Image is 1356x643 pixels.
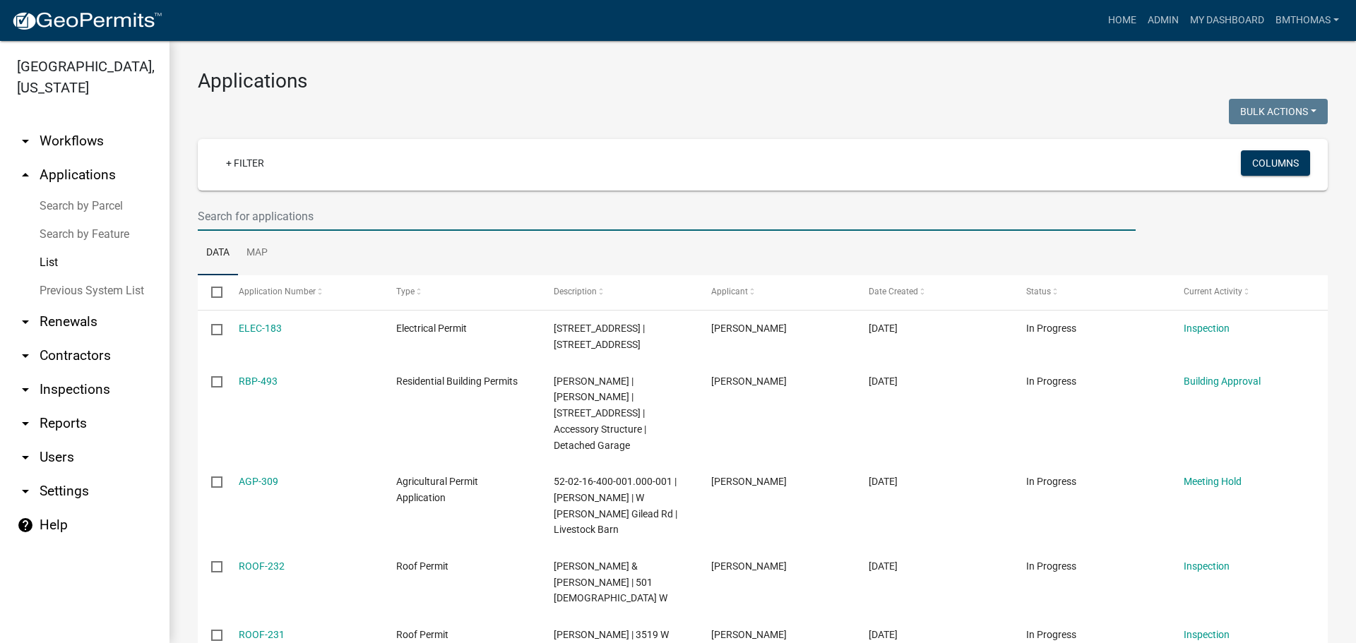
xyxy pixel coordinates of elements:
[17,517,34,534] i: help
[17,483,34,500] i: arrow_drop_down
[396,476,478,503] span: Agricultural Permit Application
[869,629,898,640] span: 08/21/2025
[855,275,1013,309] datatable-header-cell: Date Created
[1184,476,1242,487] a: Meeting Hold
[711,375,787,387] span: Chris Dodd
[396,375,518,387] span: Residential Building Permits
[198,231,238,276] a: Data
[1229,99,1328,124] button: Bulk Actions
[711,629,787,640] span: Hector Acuna
[239,323,282,334] a: ELEC-183
[17,347,34,364] i: arrow_drop_down
[239,560,285,572] a: ROOF-232
[1184,629,1230,640] a: Inspection
[1142,7,1184,34] a: Admin
[1184,7,1270,34] a: My Dashboard
[1026,375,1076,387] span: In Progress
[1241,150,1310,176] button: Columns
[17,133,34,150] i: arrow_drop_down
[396,629,448,640] span: Roof Permit
[1170,275,1328,309] datatable-header-cell: Current Activity
[698,275,855,309] datatable-header-cell: Applicant
[215,150,275,176] a: + Filter
[1026,560,1076,572] span: In Progress
[1270,7,1345,34] a: bmthomas
[17,449,34,466] i: arrow_drop_down
[1026,629,1076,640] span: In Progress
[1184,560,1230,572] a: Inspection
[239,629,285,640] a: ROOF-231
[396,287,415,296] span: Type
[17,313,34,330] i: arrow_drop_down
[554,476,677,535] span: 52-02-16-400-001.000-001 | Weaver, Lynn D | W Macy Gilead Rd | Livestock Barn
[1184,375,1261,387] a: Building Approval
[554,560,667,604] span: Thomas Foust & Jackie Ann Wiley | 501 N 400 W
[711,560,787,572] span: Hector Acuna
[1026,323,1076,334] span: In Progress
[554,375,646,451] span: Chris Dodd | Chris Dodd | 1860 W 1050 S MIAMI, IN 46959 | Accessory Structure | Detached Garage
[711,287,748,296] span: Applicant
[17,415,34,432] i: arrow_drop_down
[17,167,34,184] i: arrow_drop_up
[869,323,898,334] span: 08/22/2025
[17,381,34,398] i: arrow_drop_down
[869,287,918,296] span: Date Created
[1184,287,1242,296] span: Current Activity
[1184,323,1230,334] a: Inspection
[869,560,898,572] span: 08/21/2025
[554,323,645,350] span: 17893 Little Chicago Rd | 2293 W 1350 S
[198,275,225,309] datatable-header-cell: Select
[198,69,1328,93] h3: Applications
[554,287,597,296] span: Description
[1026,476,1076,487] span: In Progress
[869,375,898,387] span: 08/21/2025
[198,202,1136,231] input: Search for applications
[540,275,698,309] datatable-header-cell: Description
[396,323,467,334] span: Electrical Permit
[869,476,898,487] span: 08/21/2025
[239,476,278,487] a: AGP-309
[382,275,540,309] datatable-header-cell: Type
[396,560,448,572] span: Roof Permit
[238,231,276,276] a: Map
[239,375,278,387] a: RBP-493
[711,323,787,334] span: Wesley Allen Wiggs
[239,287,316,296] span: Application Number
[1102,7,1142,34] a: Home
[711,476,787,487] span: Lynn Weaver
[225,275,382,309] datatable-header-cell: Application Number
[1013,275,1170,309] datatable-header-cell: Status
[1026,287,1051,296] span: Status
